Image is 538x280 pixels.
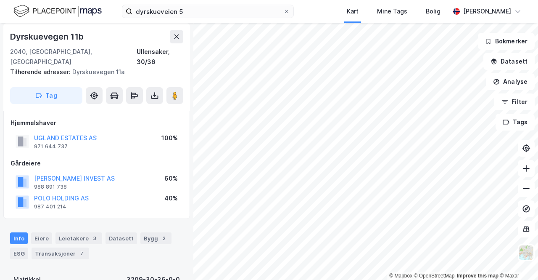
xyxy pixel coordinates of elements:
div: Datasett [105,232,137,244]
div: Kontrollprogram for chat [496,240,538,280]
div: 60% [164,173,178,184]
div: Eiere [31,232,52,244]
a: Improve this map [457,273,498,279]
div: 100% [161,133,178,143]
div: 987 401 214 [34,203,66,210]
div: Bygg [140,232,171,244]
div: 2040, [GEOGRAPHIC_DATA], [GEOGRAPHIC_DATA] [10,47,137,67]
button: Bokmerker [478,33,535,50]
input: Søk på adresse, matrikkel, gårdeiere, leietakere eller personer [132,5,283,18]
div: Transaksjoner [32,248,89,259]
div: Dyrskuevegen 11a [10,67,177,77]
button: Datasett [483,53,535,70]
img: logo.f888ab2527a4732fd821a326f86c7f29.svg [13,4,102,19]
button: Tag [10,87,82,104]
div: 7 [77,249,86,258]
div: Info [10,232,28,244]
div: Dyrskuevegen 11b [10,30,85,43]
div: Hjemmelshaver [11,118,183,128]
div: Kart [347,6,359,16]
div: 971 644 737 [34,143,68,150]
div: Ullensaker, 30/36 [137,47,183,67]
div: 40% [164,193,178,203]
div: 988 891 738 [34,184,67,190]
div: [PERSON_NAME] [463,6,511,16]
div: Bolig [426,6,440,16]
div: Leietakere [55,232,102,244]
div: 2 [160,234,168,243]
button: Analyse [486,73,535,90]
iframe: Chat Widget [496,240,538,280]
div: Gårdeiere [11,158,183,168]
div: ESG [10,248,28,259]
a: OpenStreetMap [414,273,455,279]
button: Tags [496,114,535,131]
span: Tilhørende adresser: [10,68,72,75]
button: Filter [494,93,535,110]
div: Mine Tags [377,6,407,16]
a: Mapbox [389,273,412,279]
div: 3 [90,234,99,243]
